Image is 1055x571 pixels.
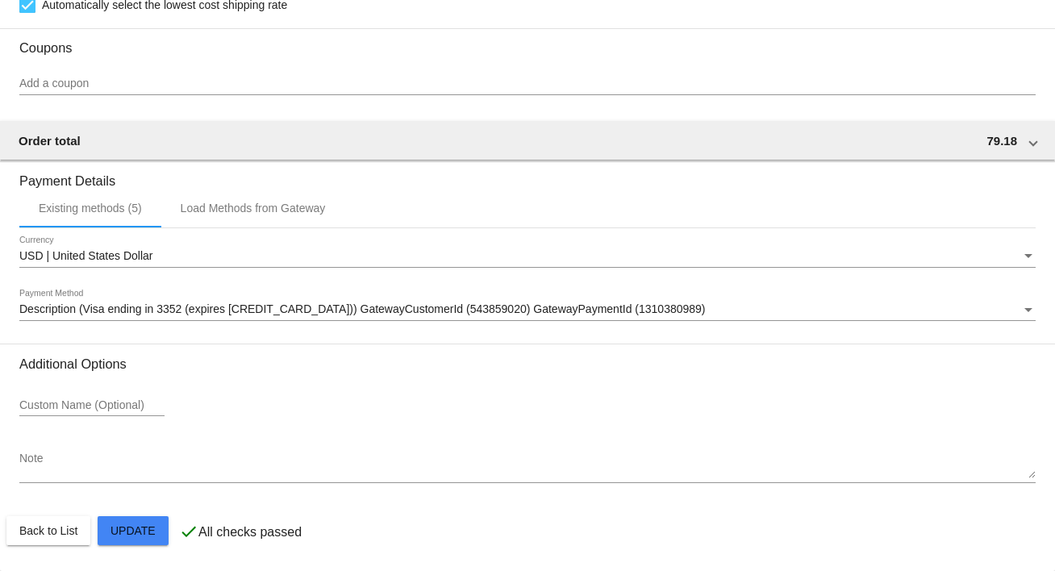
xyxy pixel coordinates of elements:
mat-select: Payment Method [19,303,1036,316]
span: Description (Visa ending in 3352 (expires [CREDIT_CARD_DATA])) GatewayCustomerId (543859020) Gate... [19,302,706,315]
h3: Payment Details [19,161,1036,189]
span: 79.18 [986,134,1017,148]
span: Order total [19,134,81,148]
div: Load Methods from Gateway [181,202,326,215]
mat-icon: check [179,522,198,541]
div: Existing methods (5) [39,202,142,215]
span: Back to List [19,524,77,537]
span: USD | United States Dollar [19,249,152,262]
mat-select: Currency [19,250,1036,263]
h3: Coupons [19,28,1036,56]
p: All checks passed [198,525,302,540]
button: Back to List [6,516,90,545]
input: Add a coupon [19,77,1036,90]
button: Update [98,516,169,545]
h3: Additional Options [19,356,1036,372]
span: Update [111,524,156,537]
input: Custom Name (Optional) [19,399,165,412]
